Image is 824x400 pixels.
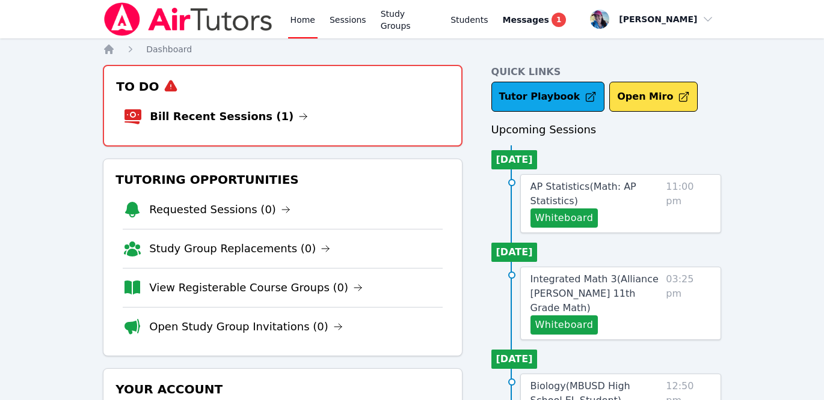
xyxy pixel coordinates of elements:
a: Bill Recent Sessions (1) [150,108,308,125]
a: Requested Sessions (0) [149,201,291,218]
a: Study Group Replacements (0) [149,240,330,257]
li: [DATE] [491,350,538,369]
h4: Quick Links [491,65,721,79]
span: 03:25 pm [666,272,710,335]
span: 1 [552,13,566,27]
a: AP Statistics(Math: AP Statistics) [530,180,662,208]
button: Open Miro [609,82,698,112]
a: View Registerable Course Groups (0) [149,279,363,296]
h3: Tutoring Opportunities [113,169,452,190]
a: Integrated Math 3(Alliance [PERSON_NAME] 11th Grade Math) [530,272,662,315]
li: [DATE] [491,150,538,169]
span: Integrated Math 3 ( Alliance [PERSON_NAME] 11th Grade Math ) [530,273,659,314]
nav: Breadcrumb [103,43,721,55]
h3: Upcoming Sessions [491,121,721,138]
h3: Your Account [113,378,452,400]
button: Whiteboard [530,208,598,228]
img: Air Tutors [103,2,273,36]
span: Dashboard [146,44,192,54]
button: Whiteboard [530,315,598,335]
span: 11:00 pm [666,180,710,228]
a: Tutor Playbook [491,82,605,112]
h3: To Do [114,76,451,97]
a: Open Study Group Invitations (0) [149,318,343,335]
li: [DATE] [491,243,538,262]
span: Messages [503,14,549,26]
a: Dashboard [146,43,192,55]
span: AP Statistics ( Math: AP Statistics ) [530,181,636,207]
